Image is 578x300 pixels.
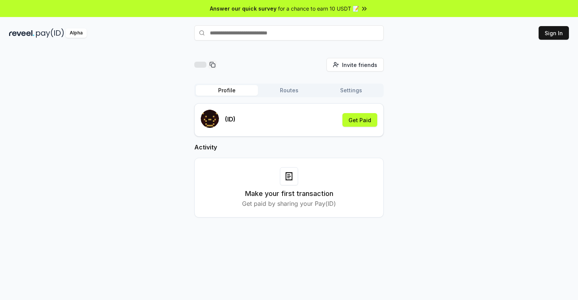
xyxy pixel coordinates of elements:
button: Invite friends [326,58,384,72]
h2: Activity [194,143,384,152]
p: (ID) [225,115,236,124]
button: Profile [196,85,258,96]
button: Settings [320,85,382,96]
button: Get Paid [342,113,377,127]
span: Answer our quick survey [210,5,277,12]
img: reveel_dark [9,28,34,38]
span: Invite friends [342,61,377,69]
button: Sign In [539,26,569,40]
img: pay_id [36,28,64,38]
h3: Make your first transaction [245,188,333,199]
p: Get paid by sharing your Pay(ID) [242,199,336,208]
div: Alpha [66,28,87,38]
span: for a chance to earn 10 USDT 📝 [278,5,359,12]
button: Routes [258,85,320,96]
